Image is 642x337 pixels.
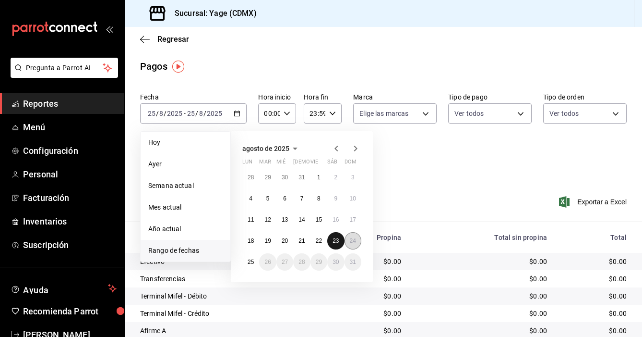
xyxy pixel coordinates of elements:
abbr: 19 de agosto de 2025 [264,237,271,244]
span: Semana actual [148,181,223,191]
span: Ver todos [454,109,484,118]
button: 7 de agosto de 2025 [293,190,310,207]
div: Terminal Mifel - Crédito [140,309,316,318]
abbr: 22 de agosto de 2025 [316,237,322,244]
abbr: jueves [293,159,350,169]
abbr: 13 de agosto de 2025 [282,216,288,223]
span: Suscripción [23,238,117,251]
button: 31 de julio de 2025 [293,169,310,186]
div: Afirme A [140,326,316,336]
span: Mes actual [148,202,223,212]
button: Exportar a Excel [561,196,627,208]
button: 21 de agosto de 2025 [293,232,310,250]
abbr: 25 de agosto de 2025 [248,259,254,265]
span: agosto de 2025 [242,145,289,152]
button: 8 de agosto de 2025 [310,190,327,207]
input: ---- [166,110,183,117]
button: 22 de agosto de 2025 [310,232,327,250]
div: Pagos [140,59,167,74]
abbr: 8 de agosto de 2025 [317,195,321,202]
button: 11 de agosto de 2025 [242,211,259,228]
abbr: viernes [310,159,318,169]
button: 14 de agosto de 2025 [293,211,310,228]
abbr: 27 de agosto de 2025 [282,259,288,265]
abbr: 15 de agosto de 2025 [316,216,322,223]
button: 30 de agosto de 2025 [327,253,344,271]
button: 29 de julio de 2025 [259,169,276,186]
span: Ver todos [549,109,579,118]
div: Total sin propina [416,234,547,241]
abbr: 30 de agosto de 2025 [333,259,339,265]
div: $0.00 [331,309,401,318]
button: open_drawer_menu [106,25,113,33]
button: 3 de agosto de 2025 [345,169,361,186]
label: Hora fin [304,94,342,100]
span: Reportes [23,97,117,110]
span: Año actual [148,224,223,234]
abbr: 28 de julio de 2025 [248,174,254,181]
div: $0.00 [331,326,401,336]
abbr: 20 de agosto de 2025 [282,237,288,244]
button: 24 de agosto de 2025 [345,232,361,250]
abbr: 21 de agosto de 2025 [298,237,305,244]
abbr: 31 de agosto de 2025 [350,259,356,265]
button: 20 de agosto de 2025 [276,232,293,250]
span: Ayer [148,159,223,169]
label: Marca [353,94,437,100]
abbr: 3 de agosto de 2025 [351,174,355,181]
button: 13 de agosto de 2025 [276,211,293,228]
abbr: 5 de agosto de 2025 [266,195,270,202]
span: Elige las marcas [359,109,408,118]
span: Rango de fechas [148,246,223,256]
button: 27 de agosto de 2025 [276,253,293,271]
span: Configuración [23,144,117,157]
div: $0.00 [416,326,547,336]
abbr: 4 de agosto de 2025 [249,195,252,202]
label: Fecha [140,94,247,100]
abbr: sábado [327,159,337,169]
span: Personal [23,168,117,181]
div: $0.00 [331,291,401,301]
div: $0.00 [562,274,627,284]
span: / [203,110,206,117]
button: 31 de agosto de 2025 [345,253,361,271]
a: Pregunta a Parrot AI [7,70,118,80]
span: Pregunta a Parrot AI [26,63,103,73]
abbr: 14 de agosto de 2025 [298,216,305,223]
div: $0.00 [562,309,627,318]
abbr: 11 de agosto de 2025 [248,216,254,223]
abbr: miércoles [276,159,285,169]
button: 29 de agosto de 2025 [310,253,327,271]
input: -- [159,110,164,117]
span: Hoy [148,137,223,148]
span: Inventarios [23,215,117,228]
button: 19 de agosto de 2025 [259,232,276,250]
span: Ayuda [23,283,104,294]
div: $0.00 [416,257,547,266]
div: $0.00 [416,291,547,301]
button: 28 de agosto de 2025 [293,253,310,271]
input: ---- [206,110,223,117]
button: 16 de agosto de 2025 [327,211,344,228]
h3: Sucursal: Yage (CDMX) [167,8,257,19]
button: 28 de julio de 2025 [242,169,259,186]
label: Tipo de pago [448,94,532,100]
button: 25 de agosto de 2025 [242,253,259,271]
button: Tooltip marker [172,61,184,73]
div: Total [562,234,627,241]
abbr: 24 de agosto de 2025 [350,237,356,244]
div: $0.00 [562,326,627,336]
button: 4 de agosto de 2025 [242,190,259,207]
abbr: 7 de agosto de 2025 [300,195,304,202]
button: 9 de agosto de 2025 [327,190,344,207]
abbr: 26 de agosto de 2025 [264,259,271,265]
button: Regresar [140,35,189,44]
abbr: 17 de agosto de 2025 [350,216,356,223]
abbr: 23 de agosto de 2025 [333,237,339,244]
button: 17 de agosto de 2025 [345,211,361,228]
span: Recomienda Parrot [23,305,117,318]
abbr: 9 de agosto de 2025 [334,195,337,202]
button: Pregunta a Parrot AI [11,58,118,78]
div: $0.00 [562,257,627,266]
